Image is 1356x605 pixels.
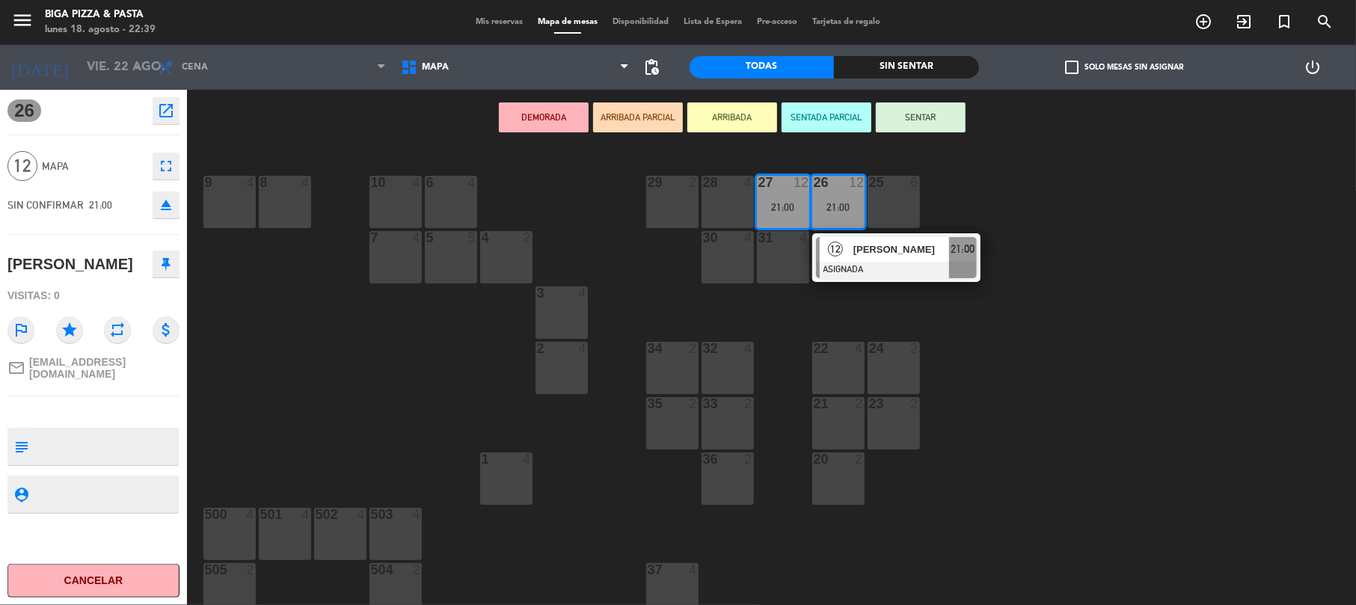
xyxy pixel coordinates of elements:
span: pending_actions [643,58,661,76]
i: exit_to_app [1235,13,1253,31]
div: 2 [537,342,538,355]
div: 12 [794,176,809,189]
div: 2 [855,397,864,411]
button: open_in_new [153,97,180,124]
label: Solo mesas sin asignar [1065,61,1183,74]
div: 28 [703,176,704,189]
span: Mapa de mesas [530,18,605,26]
div: 6 [426,176,427,189]
i: add_circle_outline [1194,13,1212,31]
span: Cena [182,62,208,73]
span: Lista de Espera [676,18,749,26]
div: 2 [246,563,255,577]
div: 4 [744,231,753,245]
button: ARRIBADA PARCIAL [593,102,683,132]
div: 4 [800,231,809,245]
div: 2 [744,397,753,411]
div: 4 [578,286,587,300]
div: 33 [703,397,704,411]
span: [EMAIL_ADDRESS][DOMAIN_NAME] [29,356,180,380]
i: person_pin [13,486,29,503]
div: 27 [758,176,759,189]
div: 4 [246,176,255,189]
div: 5 [426,231,427,245]
div: Visitas: 0 [7,283,180,309]
div: 4 [246,508,255,521]
span: 26 [7,99,41,122]
button: eject [153,191,180,218]
span: check_box_outline_blank [1065,61,1079,74]
span: 12 [7,151,37,181]
i: mail_outline [7,359,25,377]
i: open_in_new [157,102,175,120]
div: 4 [523,452,532,466]
div: Sin sentar [834,56,979,79]
div: 2 [910,342,919,355]
i: subject [13,438,29,455]
div: 4 [744,342,753,355]
div: 4 [301,508,310,521]
div: 2 [689,176,698,189]
button: SENTADA PARCIAL [782,102,871,132]
div: 6 [910,176,919,189]
div: 25 [869,176,870,189]
div: 2 [910,397,919,411]
div: 505 [205,563,206,577]
div: 500 [205,508,206,521]
span: Tarjetas de regalo [805,18,888,26]
div: 10 [371,176,372,189]
span: 21:00 [89,199,112,211]
div: 8 [260,176,261,189]
span: Mapa [42,158,145,175]
div: 4 [578,342,587,355]
i: turned_in_not [1275,13,1293,31]
i: arrow_drop_down [128,58,146,76]
div: 4 [467,176,476,189]
div: Biga Pizza & Pasta [45,7,156,22]
i: star [56,316,83,343]
span: 21:00 [951,240,975,258]
div: 21:00 [757,202,809,212]
span: Mapa [422,62,449,73]
i: power_settings_new [1304,58,1322,76]
i: fullscreen [157,157,175,175]
div: 2 [855,452,864,466]
button: SENTAR [876,102,966,132]
button: DEMORADA [499,102,589,132]
div: 504 [371,563,372,577]
div: [PERSON_NAME] [7,252,133,277]
div: 24 [869,342,870,355]
div: 3 [537,286,538,300]
a: mail_outline[EMAIL_ADDRESS][DOMAIN_NAME] [7,356,180,380]
div: 503 [371,508,372,521]
div: 4 [689,563,698,577]
div: lunes 18. agosto - 22:39 [45,22,156,37]
div: 2 [523,231,532,245]
div: 2 [689,342,698,355]
span: Disponibilidad [605,18,676,26]
div: 4 [744,176,753,189]
button: ARRIBADA [687,102,777,132]
div: 31 [758,231,759,245]
div: 30 [703,231,704,245]
span: 12 [828,242,843,257]
button: fullscreen [153,153,180,179]
div: 12 [849,176,864,189]
i: menu [11,9,34,31]
div: 501 [260,508,261,521]
i: repeat [104,316,131,343]
div: 7 [371,231,372,245]
div: 4 [412,231,421,245]
div: 5 [467,231,476,245]
div: 21:00 [812,202,865,212]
